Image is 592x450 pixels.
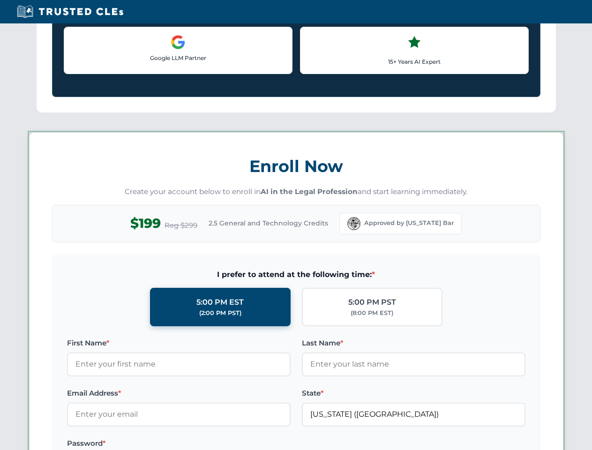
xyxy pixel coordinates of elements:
div: (8:00 PM EST) [351,308,393,318]
div: 5:00 PM PST [348,296,396,308]
input: Enter your email [67,403,291,426]
img: Trusted CLEs [14,5,126,19]
span: Approved by [US_STATE] Bar [364,218,454,228]
span: I prefer to attend at the following time: [67,269,525,281]
input: Enter your last name [302,352,525,376]
label: Email Address [67,388,291,399]
input: Enter your first name [67,352,291,376]
h3: Enroll Now [52,151,540,181]
p: Create your account below to enroll in and start learning immediately. [52,187,540,197]
p: 15+ Years AI Expert [308,57,521,66]
span: 2.5 General and Technology Credits [209,218,328,228]
span: Reg $299 [165,220,197,231]
p: Google LLM Partner [72,53,285,62]
label: First Name [67,337,291,349]
span: $199 [130,213,161,234]
label: Last Name [302,337,525,349]
div: (2:00 PM PST) [199,308,241,318]
strong: AI in the Legal Profession [261,187,358,196]
div: 5:00 PM EST [196,296,244,308]
label: Password [67,438,291,449]
input: Florida (FL) [302,403,525,426]
img: Florida Bar [347,217,360,230]
img: Google [171,35,186,50]
label: State [302,388,525,399]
